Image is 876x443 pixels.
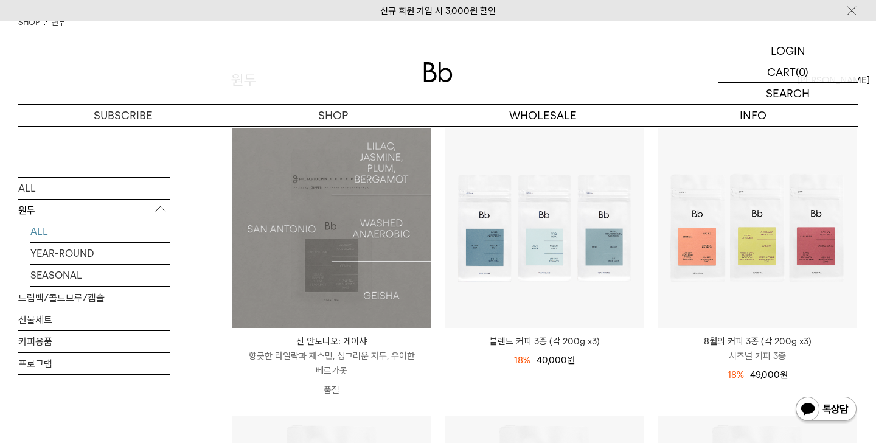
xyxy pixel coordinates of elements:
[648,105,858,126] p: INFO
[18,309,170,330] a: 선물세트
[771,40,805,61] p: LOGIN
[30,264,170,285] a: SEASONAL
[18,105,228,126] a: SUBSCRIBE
[658,128,857,328] img: 8월의 커피 3종 (각 200g x3)
[18,330,170,352] a: 커피용품
[718,61,858,83] a: CART (0)
[228,105,438,126] a: SHOP
[18,177,170,198] a: ALL
[30,220,170,242] a: ALL
[658,349,857,363] p: 시즈널 커피 3종
[567,355,575,366] span: 원
[438,105,648,126] p: WHOLESALE
[380,5,496,16] a: 신규 회원 가입 시 3,000원 할인
[728,368,744,382] div: 18%
[18,199,170,221] p: 원두
[445,128,644,328] img: 블렌드 커피 3종 (각 200g x3)
[718,40,858,61] a: LOGIN
[232,334,431,349] p: 산 안토니오: 게이샤
[658,334,857,363] a: 8월의 커피 3종 (각 200g x3) 시즈널 커피 3종
[232,128,431,328] img: 1000001220_add2_044.jpg
[780,369,788,380] span: 원
[658,334,857,349] p: 8월의 커피 3종 (각 200g x3)
[232,349,431,378] p: 향긋한 라일락과 재스민, 싱그러운 자두, 우아한 베르가못
[445,334,644,349] a: 블렌드 커피 3종 (각 200g x3)
[18,352,170,374] a: 프로그램
[232,378,431,402] p: 품절
[423,62,453,82] img: 로고
[794,396,858,425] img: 카카오톡 채널 1:1 채팅 버튼
[232,334,431,378] a: 산 안토니오: 게이샤 향긋한 라일락과 재스민, 싱그러운 자두, 우아한 베르가못
[750,369,788,380] span: 49,000
[514,353,530,368] div: 18%
[766,83,810,104] p: SEARCH
[232,128,431,328] a: 산 안토니오: 게이샤
[796,61,808,82] p: (0)
[18,287,170,308] a: 드립백/콜드브루/캡슐
[30,242,170,263] a: YEAR-ROUND
[537,355,575,366] span: 40,000
[767,61,796,82] p: CART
